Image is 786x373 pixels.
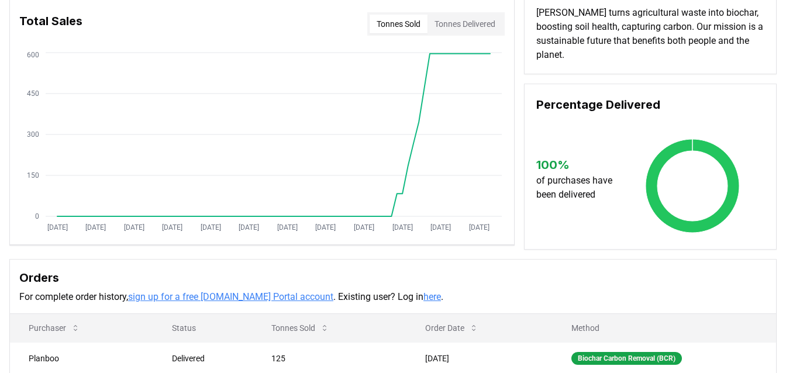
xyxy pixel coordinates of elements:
[162,223,182,232] tspan: [DATE]
[469,223,489,232] tspan: [DATE]
[416,316,488,340] button: Order Date
[128,291,333,302] a: sign up for a free [DOMAIN_NAME] Portal account
[19,269,767,286] h3: Orders
[27,89,39,98] tspan: 450
[35,212,39,220] tspan: 0
[47,223,68,232] tspan: [DATE]
[19,12,82,36] h3: Total Sales
[277,223,298,232] tspan: [DATE]
[201,223,221,232] tspan: [DATE]
[536,156,622,174] h3: 100 %
[124,223,144,232] tspan: [DATE]
[562,322,767,334] p: Method
[262,316,339,340] button: Tonnes Sold
[27,51,39,59] tspan: 600
[172,353,243,364] div: Delivered
[239,223,259,232] tspan: [DATE]
[27,130,39,139] tspan: 300
[428,15,502,33] button: Tonnes Delivered
[19,316,89,340] button: Purchaser
[536,6,764,62] p: [PERSON_NAME] turns agricultural waste into biochar, boosting soil health, capturing carbon. Our ...
[354,223,374,232] tspan: [DATE]
[392,223,413,232] tspan: [DATE]
[571,352,682,365] div: Biochar Carbon Removal (BCR)
[19,290,767,304] p: For complete order history, . Existing user? Log in .
[85,223,106,232] tspan: [DATE]
[27,171,39,179] tspan: 150
[163,322,243,334] p: Status
[430,223,451,232] tspan: [DATE]
[423,291,441,302] a: here
[370,15,428,33] button: Tonnes Sold
[315,223,336,232] tspan: [DATE]
[536,174,622,202] p: of purchases have been delivered
[536,96,764,113] h3: Percentage Delivered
